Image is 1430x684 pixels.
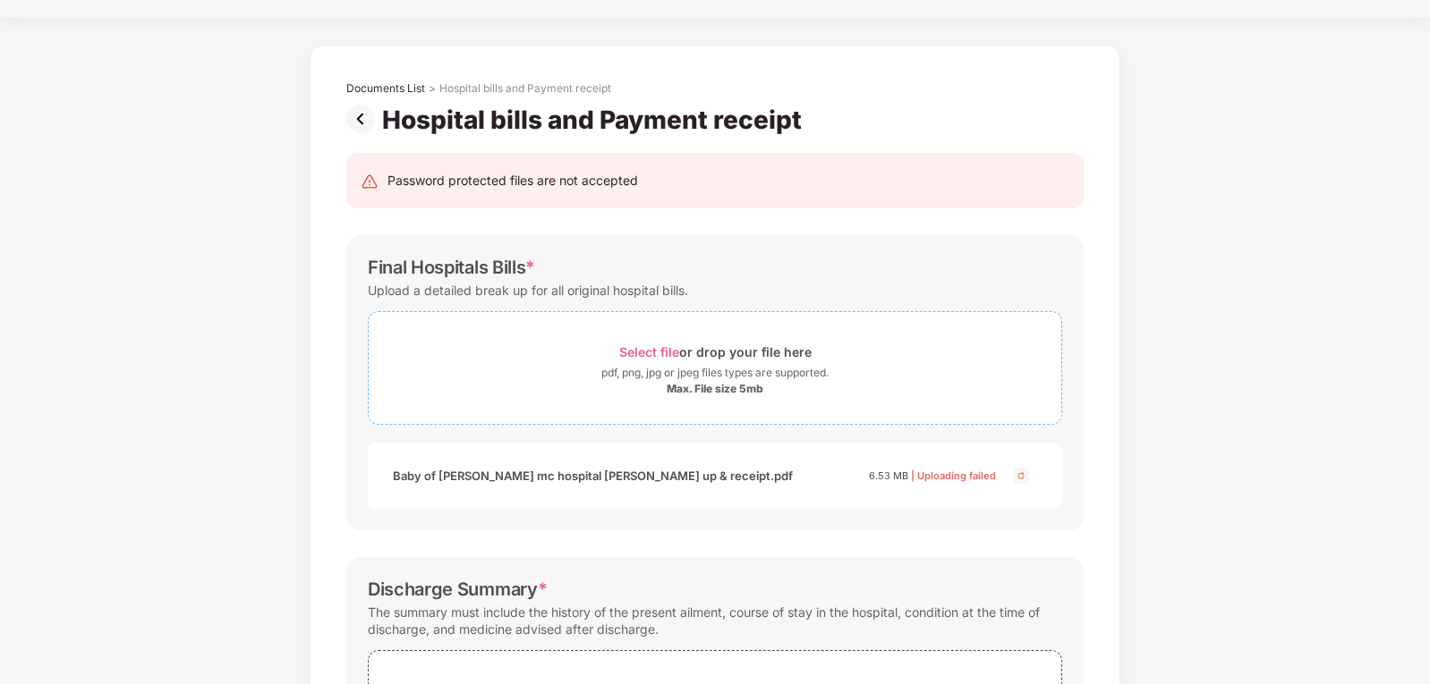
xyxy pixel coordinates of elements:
div: Max. File size 5mb [667,382,763,396]
div: The summary must include the history of the present ailment, course of stay in the hospital, cond... [368,600,1062,641]
div: > [429,81,436,96]
div: Upload a detailed break up for all original hospital bills. [368,278,688,302]
div: Documents List [346,81,425,96]
span: | Uploading failed [911,469,996,482]
img: svg+xml;base64,PHN2ZyBpZD0iUHJldi0zMngzMiIgeG1sbnM9Imh0dHA6Ly93d3cudzMub3JnLzIwMDAvc3ZnIiB3aWR0aD... [346,105,382,133]
div: Password protected files are not accepted [387,171,638,190]
div: Baby of [PERSON_NAME] mc hospital [PERSON_NAME] up & receipt.pdf [393,460,793,491]
div: Final Hospitals Bills [368,257,535,278]
img: svg+xml;base64,PHN2ZyB4bWxucz0iaHR0cDovL3d3dy53My5vcmcvMjAwMC9zdmciIHdpZHRoPSIyNCIgaGVpZ2h0PSIyNC... [361,173,379,190]
img: svg+xml;base64,PHN2ZyBpZD0iQ3Jvc3MtMjR4MjQiIHhtbG5zPSJodHRwOi8vd3d3LnczLm9yZy8yMDAwL3N2ZyIgd2lkdG... [1010,465,1032,486]
div: pdf, png, jpg or jpeg files types are supported. [601,364,829,382]
span: Select fileor drop your file herepdf, png, jpg or jpeg files types are supported.Max. File size 5mb [369,325,1061,410]
div: Discharge Summary [368,578,547,600]
div: Hospital bills and Payment receipt [382,105,809,135]
div: or drop your file here [619,340,812,364]
span: Select file [619,344,679,359]
div: Hospital bills and Payment receipt [439,81,611,96]
span: 6.53 MB [869,469,908,482]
